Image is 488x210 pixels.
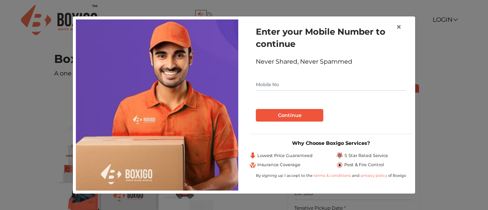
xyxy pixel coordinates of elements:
span: Lowest Price Guaranteed [257,152,313,159]
span: Insurance Coverage [257,162,300,168]
div: By signing up I accept to the and of Boxigo [250,173,412,178]
input: Mobile No [256,79,406,91]
a: terms & conditions [314,173,352,178]
a: privacy policy [360,173,388,178]
h1: Enter your Mobile Number to continue [256,26,406,50]
span: 5 Star Rated Service [344,152,388,159]
span: Pest & Fire Control [344,162,384,168]
h3: Why Choose Boxigo Services? [250,140,412,146]
span: × [396,21,401,32]
button: Close [390,16,408,38]
div: Never Shared, Never Spammed [256,57,406,66]
img: storage-img [76,19,238,190]
button: Continue [256,109,323,122]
